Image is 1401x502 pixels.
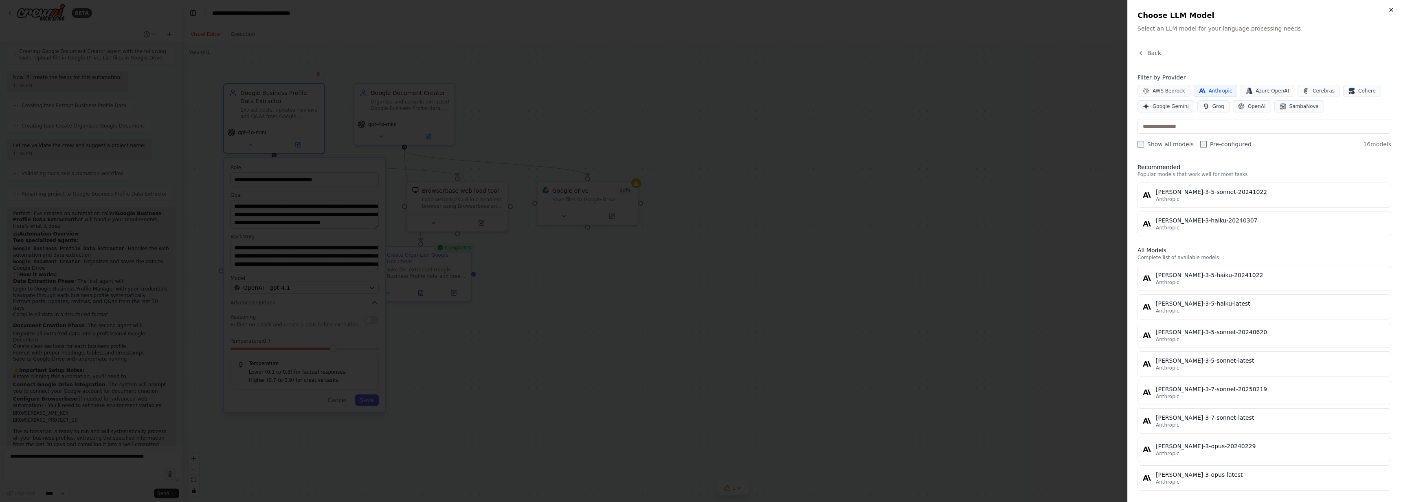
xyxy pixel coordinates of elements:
[1156,414,1386,422] div: [PERSON_NAME]-3-7-sonnet-latest
[1156,328,1386,336] div: [PERSON_NAME]-3-5-sonnet-20240620
[1137,171,1391,178] p: Popular models that work well for most tasks
[1156,299,1386,308] div: [PERSON_NAME]-3-5-haiku-latest
[1156,385,1386,393] div: [PERSON_NAME]-3-7-sonnet-20250219
[1274,100,1324,112] button: SambaNova
[1156,479,1179,485] span: Anthropic
[1137,140,1194,148] label: Show all models
[1209,88,1232,94] span: Anthropic
[1313,88,1335,94] span: Cerebras
[1137,85,1190,97] button: AWS Bedrock
[1363,140,1391,148] span: 16 models
[1137,380,1391,405] button: [PERSON_NAME]-3-7-sonnet-20250219Anthropic
[1197,100,1230,112] button: Groq
[1194,85,1238,97] button: Anthropic
[1156,279,1179,286] span: Anthropic
[1137,10,1391,21] h2: Choose LLM Model
[1137,24,1391,33] p: Select an LLM model for your language processing needs.
[1137,183,1391,208] button: [PERSON_NAME]-3-5-sonnet-20241022Anthropic
[1137,323,1391,348] button: [PERSON_NAME]-3-5-sonnet-20240620Anthropic
[1298,85,1340,97] button: Cerebras
[1233,100,1271,112] button: OpenAI
[1156,188,1386,196] div: [PERSON_NAME]-3-5-sonnet-20241022
[1137,266,1391,291] button: [PERSON_NAME]-3-5-haiku-20241022Anthropic
[1156,422,1179,428] span: Anthropic
[1343,85,1381,97] button: Cohere
[1137,465,1391,491] button: [PERSON_NAME]-3-opus-latestAnthropic
[1153,103,1189,110] span: Google Gemini
[1137,254,1391,261] p: Complete list of available models
[1358,88,1376,94] span: Cohere
[1137,49,1161,57] button: Back
[1147,49,1161,57] span: Back
[1256,88,1289,94] span: Azure OpenAI
[1156,196,1179,203] span: Anthropic
[1156,225,1179,231] span: Anthropic
[1137,163,1391,171] h3: Recommended
[1156,216,1386,225] div: [PERSON_NAME]-3-haiku-20240307
[1241,85,1294,97] button: Azure OpenAI
[1248,103,1266,110] span: OpenAI
[1137,351,1391,376] button: [PERSON_NAME]-3-5-sonnet-latestAnthropic
[1137,73,1391,81] h4: Filter by Provider
[1137,100,1194,112] button: Google Gemini
[1156,271,1386,279] div: [PERSON_NAME]-3-5-haiku-20241022
[1137,437,1391,462] button: [PERSON_NAME]-3-opus-20240229Anthropic
[1156,450,1179,457] span: Anthropic
[1137,211,1391,236] button: [PERSON_NAME]-3-haiku-20240307Anthropic
[1156,471,1386,479] div: [PERSON_NAME]-3-opus-latest
[1156,336,1179,343] span: Anthropic
[1200,141,1207,148] input: Pre-configured
[1212,103,1224,110] span: Groq
[1200,140,1252,148] label: Pre-configured
[1153,88,1185,94] span: AWS Bedrock
[1137,294,1391,319] button: [PERSON_NAME]-3-5-haiku-latestAnthropic
[1289,103,1319,110] span: SambaNova
[1137,141,1144,148] input: Show all models
[1156,308,1179,314] span: Anthropic
[1156,442,1386,450] div: [PERSON_NAME]-3-opus-20240229
[1137,246,1391,254] h3: All Models
[1156,365,1179,371] span: Anthropic
[1156,357,1386,365] div: [PERSON_NAME]-3-5-sonnet-latest
[1137,408,1391,434] button: [PERSON_NAME]-3-7-sonnet-latestAnthropic
[1156,393,1179,400] span: Anthropic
